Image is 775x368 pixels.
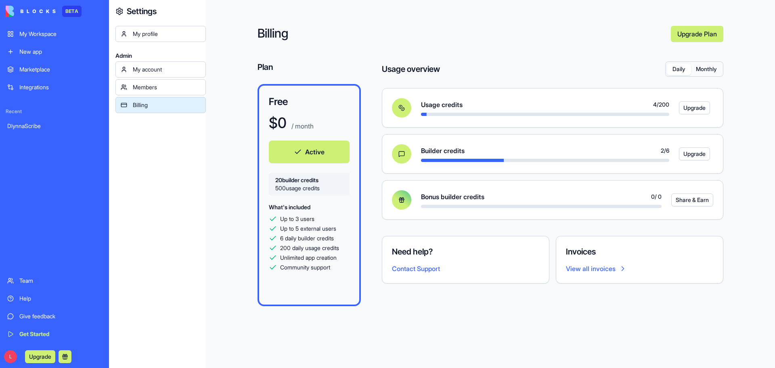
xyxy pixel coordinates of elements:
a: Give feedback [2,308,107,324]
span: Recent [2,108,107,115]
h4: Plan [258,61,361,73]
a: Help [2,290,107,307]
span: 6 daily builder credits [280,234,334,242]
h2: Billing [258,26,664,42]
button: Monthly [691,63,722,75]
div: Marketplace [19,65,102,74]
div: BETA [62,6,82,17]
span: Usage credits [421,100,463,109]
h1: $ 0 [269,115,287,131]
div: Give feedback [19,312,102,320]
a: Free$0 / monthActive20builder credits500usage creditsWhat's includedUp to 3 usersUp to 5 external... [258,84,361,306]
button: Upgrade [25,350,55,363]
h4: Invoices [566,246,713,257]
a: Billing [115,97,206,113]
div: New app [19,48,102,56]
img: logo [6,6,56,17]
div: Help [19,294,102,303]
h4: Settings [127,6,157,17]
div: Members [133,83,201,91]
span: L [4,350,17,363]
a: My Workspace [2,26,107,42]
p: / month [290,121,314,131]
button: Share & Earn [671,193,713,206]
div: DlynnaScribe [7,122,102,130]
h3: Free [269,95,350,108]
a: My profile [115,26,206,42]
button: Daily [667,63,691,75]
a: View all invoices [566,264,713,273]
a: DlynnaScribe [2,118,107,134]
a: Members [115,79,206,95]
div: Get Started [19,330,102,338]
a: Upgrade [679,101,704,114]
a: New app [2,44,107,60]
span: 500 usage credits [275,184,343,192]
button: Contact Support [392,264,440,273]
button: Active [269,141,350,163]
span: Builder credits [421,146,465,156]
a: Marketplace [2,61,107,78]
span: Admin [115,52,206,60]
span: Unlimited app creation [280,254,337,262]
h4: Usage overview [382,63,440,75]
span: Up to 5 external users [280,225,336,233]
a: Upgrade [25,352,55,360]
a: My account [115,61,206,78]
span: 4 / 200 [653,101,669,109]
a: Upgrade [679,147,704,160]
span: 2 / 6 [661,147,669,155]
span: 0 / 0 [651,193,662,201]
h4: Need help? [392,246,539,257]
div: Billing [133,101,201,109]
button: Upgrade [679,101,710,114]
div: Team [19,277,102,285]
span: Up to 3 users [280,215,314,223]
span: Bonus builder credits [421,192,484,202]
div: My account [133,65,201,74]
span: 20 builder credits [275,176,343,184]
a: Team [2,273,107,289]
span: 200 daily usage credits [280,244,339,252]
a: Integrations [2,79,107,95]
div: My Workspace [19,30,102,38]
span: What's included [269,204,310,210]
div: My profile [133,30,201,38]
span: Community support [280,263,330,271]
button: Upgrade [679,147,710,160]
a: BETA [6,6,82,17]
div: Integrations [19,83,102,91]
a: Upgrade Plan [671,26,723,42]
a: Get Started [2,326,107,342]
